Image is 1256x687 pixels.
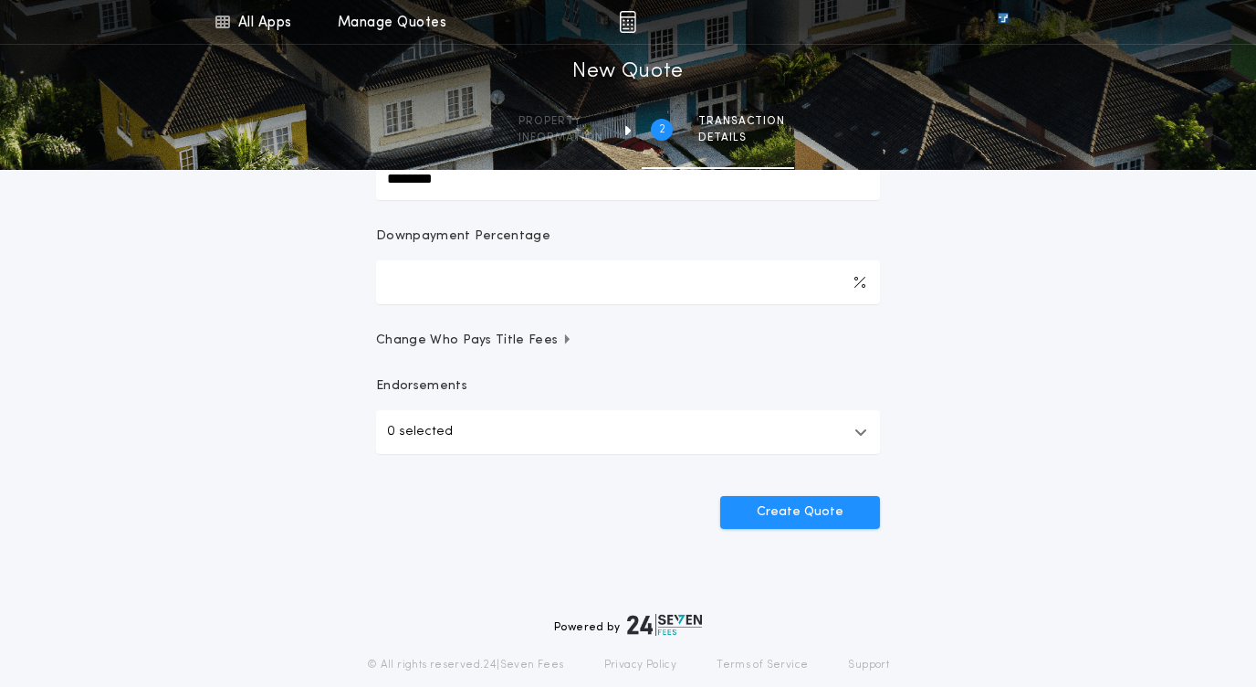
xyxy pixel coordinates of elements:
input: Downpayment Percentage [376,260,880,304]
p: © All rights reserved. 24|Seven Fees [367,658,564,672]
img: vs-icon [965,13,1041,31]
input: New Loan Amount [376,156,880,200]
h2: 2 [659,122,665,137]
p: Endorsements [376,377,880,396]
a: Privacy Policy [604,658,677,672]
img: logo [627,614,702,636]
h1: New Quote [572,58,684,87]
p: Downpayment Percentage [376,227,550,246]
a: Support [848,658,889,672]
button: Change Who Pays Title Fees [376,332,880,350]
span: Property [518,114,603,129]
span: Transaction [698,114,785,129]
button: Create Quote [720,496,880,529]
span: information [518,131,603,145]
span: details [698,131,785,145]
a: Terms of Service [717,658,808,672]
span: Change Who Pays Title Fees [376,332,572,350]
div: Powered by [554,614,702,636]
p: 0 selected [387,421,453,443]
button: 0 selected [376,410,880,454]
img: img [619,11,636,33]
